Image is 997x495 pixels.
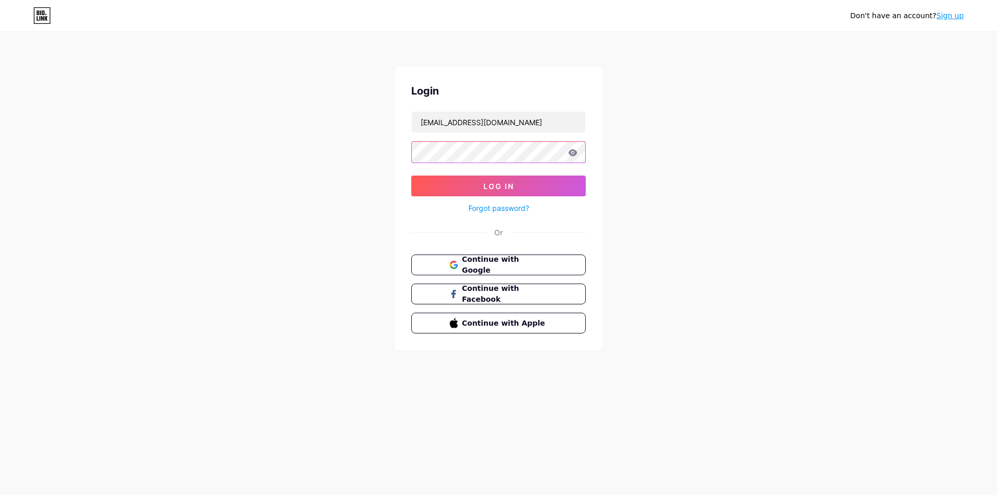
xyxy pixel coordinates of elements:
input: Username [412,112,585,132]
a: Sign up [936,11,964,20]
span: Continue with Apple [462,318,548,329]
button: Continue with Apple [411,313,586,333]
div: Login [411,83,586,99]
div: Don't have an account? [850,10,964,21]
button: Log In [411,176,586,196]
span: Log In [483,182,514,191]
span: Continue with Facebook [462,283,548,305]
a: Forgot password? [468,203,529,213]
div: Or [494,227,503,238]
button: Continue with Facebook [411,284,586,304]
span: Continue with Google [462,254,548,276]
button: Continue with Google [411,255,586,275]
